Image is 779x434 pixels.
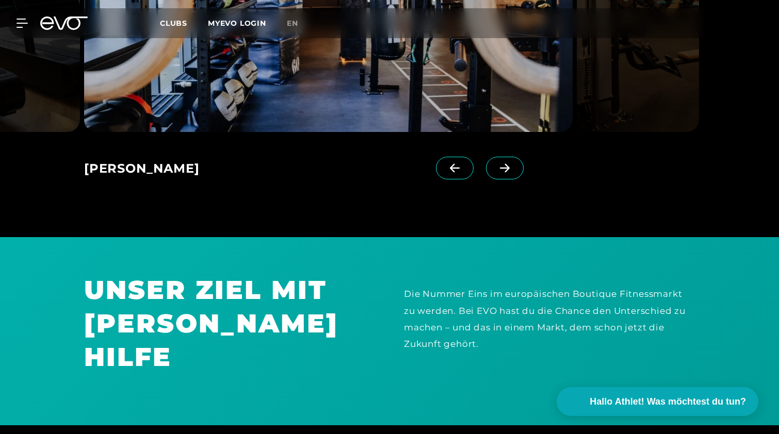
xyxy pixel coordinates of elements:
[160,19,187,28] span: Clubs
[590,395,746,409] span: Hallo Athlet! Was möchtest du tun?
[404,286,695,352] div: Die Nummer Eins im europäischen Boutique Fitnessmarkt zu werden. Bei EVO hast du die Chance den U...
[287,19,298,28] span: en
[208,19,266,28] a: MYEVO LOGIN
[160,18,208,28] a: Clubs
[557,387,758,416] button: Hallo Athlet! Was möchtest du tun?
[287,18,311,29] a: en
[84,273,375,374] h1: UNSER ZIEL MIT [PERSON_NAME] HILFE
